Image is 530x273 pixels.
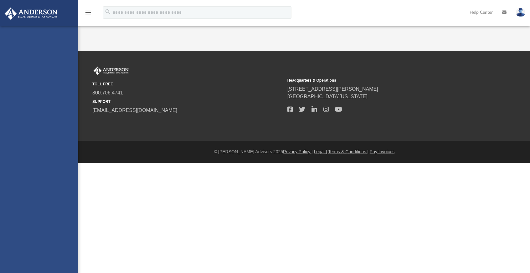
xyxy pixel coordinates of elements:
a: 800.706.4741 [92,90,123,95]
small: SUPPORT [92,99,283,104]
i: search [105,8,111,15]
i: menu [85,9,92,16]
img: Anderson Advisors Platinum Portal [92,67,130,75]
a: [STREET_ADDRESS][PERSON_NAME] [287,86,378,92]
a: [EMAIL_ADDRESS][DOMAIN_NAME] [92,108,177,113]
small: Headquarters & Operations [287,78,478,83]
small: TOLL FREE [92,81,283,87]
a: [GEOGRAPHIC_DATA][US_STATE] [287,94,368,99]
img: Anderson Advisors Platinum Portal [3,8,59,20]
a: menu [85,12,92,16]
img: User Pic [516,8,525,17]
a: Terms & Conditions | [328,149,368,154]
a: Privacy Policy | [283,149,313,154]
a: Legal | [314,149,327,154]
a: Pay Invoices [370,149,394,154]
div: © [PERSON_NAME] Advisors 2025 [78,149,530,155]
